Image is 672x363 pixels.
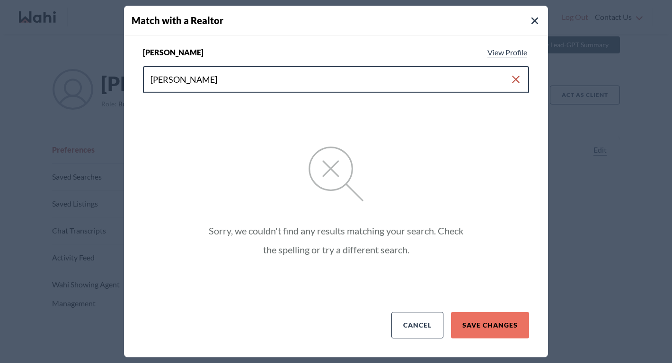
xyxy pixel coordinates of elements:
a: View profile [486,47,529,58]
button: Close Modal [529,15,540,26]
button: Clear search [510,71,522,88]
button: Cancel [391,312,443,338]
p: Sorry, we couldn't find any results matching your search. Check the spelling or try a different s... [205,221,467,259]
h4: Match with a Realtor [132,13,548,27]
input: Search input [150,71,510,88]
span: [PERSON_NAME] [143,47,203,58]
button: Save Changes [451,312,529,338]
